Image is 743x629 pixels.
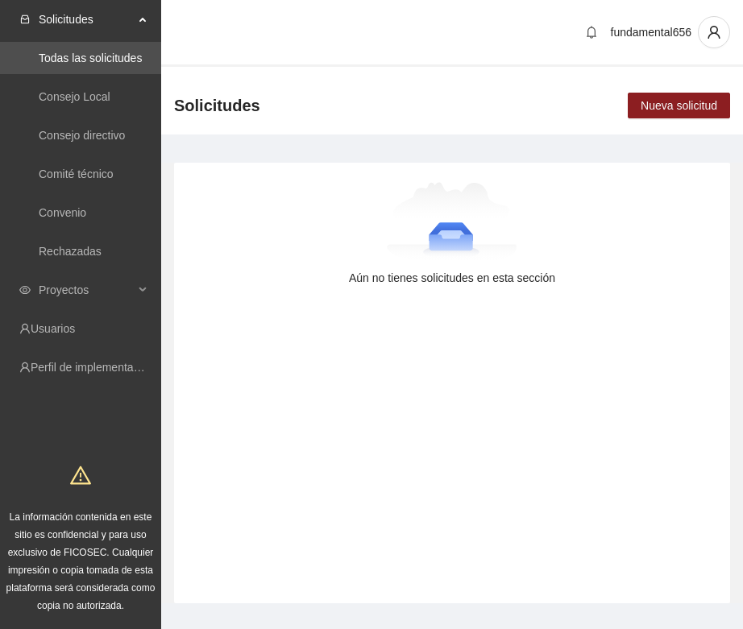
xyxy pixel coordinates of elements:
span: eye [19,284,31,296]
button: bell [579,19,604,45]
div: Aún no tienes solicitudes en esta sección [200,269,704,287]
a: Consejo Local [39,90,110,103]
button: user [698,16,730,48]
span: La información contenida en este sitio es confidencial y para uso exclusivo de FICOSEC. Cualquier... [6,511,156,611]
span: Solicitudes [174,93,260,118]
img: Aún no tienes solicitudes en esta sección [387,182,518,263]
span: user [699,25,729,39]
span: Proyectos [39,274,134,306]
button: Nueva solicitud [628,93,730,118]
span: inbox [19,14,31,25]
a: Todas las solicitudes [39,52,142,64]
span: fundamental656 [611,26,691,39]
a: Convenio [39,206,86,219]
a: Consejo directivo [39,129,125,142]
span: Nueva solicitud [641,97,717,114]
span: Solicitudes [39,3,134,35]
a: Comité técnico [39,168,114,180]
span: bell [579,26,604,39]
span: warning [70,465,91,486]
a: Usuarios [31,322,75,335]
a: Rechazadas [39,245,102,258]
a: Perfil de implementadora [31,361,156,374]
